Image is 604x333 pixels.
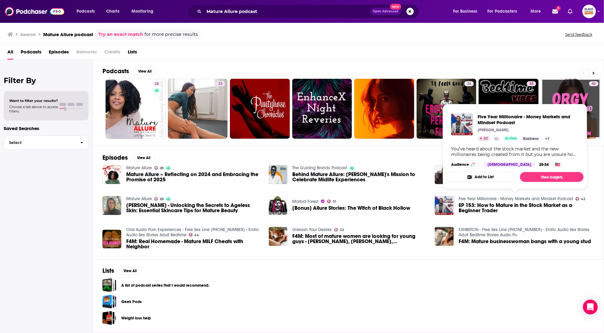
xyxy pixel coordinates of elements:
[390,4,401,10] span: New
[521,136,541,141] a: Business
[435,196,454,215] img: EP 153: How to Mature in the Stock Market as a Beginner Trader
[126,239,261,249] a: F4M: Real Homemade - Mature MILF Cheats with Neighbor
[98,31,143,38] a: Try an exact match
[102,196,121,215] img: Ashley May - Unlocking the Secrets to Ageless Skin: Essential Skincare Tips for Mature Beauty
[435,227,454,246] img: F4M: Mature businesswoman bangs with a young stud
[484,136,488,142] span: 42
[102,165,121,184] img: Mature Allure – Reflecting on 2024 and Embracing the Promise of 2025
[459,227,589,238] a: EXHIBITION - Free Sex Line +1(925)664-9377 - Erotic Audio Sex Stories Adult Bedtime Stories Audio Po
[526,6,549,16] button: open menu
[451,146,579,157] div: You've heard about the stock market and the new millionaires being created from it but you are un...
[541,79,601,139] a: 40
[77,7,95,16] span: Podcasts
[520,172,584,182] a: View Insights
[269,165,288,184] img: Behind Mature Allure: Sherri's Mission to Celebrate Midlife Experiences
[451,162,479,167] h3: Audience
[106,79,165,139] a: 28
[133,154,155,162] button: View All
[292,227,332,232] a: Unleash Your Desires
[582,5,596,18] span: Logged in as blackpodcastingawards
[102,278,116,292] a: A list of podcast series that I would recommend.
[581,198,585,200] span: 42
[160,198,164,200] span: 28
[4,76,89,85] h2: Filter By
[104,47,120,60] span: Credits
[218,81,223,87] span: 33
[126,203,261,213] a: Ashley May - Unlocking the Secrets to Ageless Skin: Essential Skincare Tips for Mature Beauty
[531,7,541,16] span: More
[333,200,336,203] span: 51
[484,162,535,167] div: [DEMOGRAPHIC_DATA]
[292,234,427,244] a: F4M: Most of mature women are looking for young guys - Chelsea Zinn, Darien Ross, Envy Envy, Kiss
[72,6,103,16] button: open menu
[459,239,591,244] span: F4M: Mature businesswoman bangs with a young stud
[126,172,261,182] a: Mature Allure – Reflecting on 2024 and Embracing the Promise of 2025
[134,68,156,75] button: View All
[152,81,161,86] a: 28
[21,47,41,60] a: Podcasts
[583,300,598,314] div: Open Intercom Messenger
[119,267,141,275] button: View All
[435,165,454,184] img: Kim Baker - Beauty Beyond Trends: Mastering Makeup for Mature Skin
[327,200,336,203] a: 51
[154,166,164,170] a: 28
[102,230,121,249] img: F4M: Real Homemade - Mature MILF Cheats with Neighbor
[189,233,199,237] a: 44
[373,10,399,13] span: Open Advanced
[154,197,164,201] a: 28
[102,154,128,162] h2: Episodes
[543,136,552,141] a: +1
[194,234,199,237] span: 44
[478,114,579,125] a: Five Year Millionaire - Money Markets and Mindset Podcast
[292,172,427,182] span: Behind Mature Allure: [PERSON_NAME]'s Mission to Celebrate Midlife Experiences
[464,81,474,86] a: 28
[269,196,288,215] img: [Bonus] Allure Stories: The Witch of Black Hollow
[168,79,228,139] a: 33
[7,47,13,60] span: All
[121,298,142,305] a: Geek Pods
[563,32,594,37] button: Send feedback
[582,5,596,18] img: User Profile
[592,81,596,87] span: 40
[292,199,319,204] a: Morbid Forest
[451,114,473,135] img: Five Year Millionaire - Money Markets and Mindset Podcast
[102,267,141,275] a: ListsView All
[370,8,402,15] button: Open AdvancedNew
[193,4,425,19] div: Search podcasts, credits, & more...
[527,81,536,86] a: 55
[9,105,58,113] span: Choose a tab above to access filters.
[5,6,64,17] a: Podchaser - Follow, Share and Rate Podcasts
[160,167,164,170] span: 28
[131,7,153,16] span: Monitoring
[155,81,159,87] span: 28
[126,165,152,171] a: Mature Allure
[126,227,259,238] a: Oral Audio Porn Experiences - Free Sex Line +1(925)664-9377 - Erotic Audio Sex Stories Adult Bedtime
[292,234,427,244] span: F4M: Most of mature women are looking for young guys - [PERSON_NAME], [PERSON_NAME], [PERSON_NAME...
[292,165,347,171] a: The Guiding Brands Podcast
[467,81,471,87] span: 28
[128,47,137,60] span: Lists
[102,6,123,16] a: Charts
[4,141,75,145] span: Select
[565,6,575,17] a: Show notifications dropdown
[102,311,116,325] a: Weight loss help
[529,81,534,87] span: 55
[340,229,344,231] span: 32
[484,6,526,16] button: open menu
[550,6,560,17] a: Show notifications dropdown
[102,267,114,275] h2: Lists
[269,227,288,246] a: F4M: Most of mature women are looking for young guys - Chelsea Zinn, Darien Ross, Envy Envy, Kiss
[126,203,261,213] span: [PERSON_NAME] - Unlocking the Secrets to Ageless Skin: Essential Skincare Tips for Mature Beauty
[582,5,596,18] button: Show profile menu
